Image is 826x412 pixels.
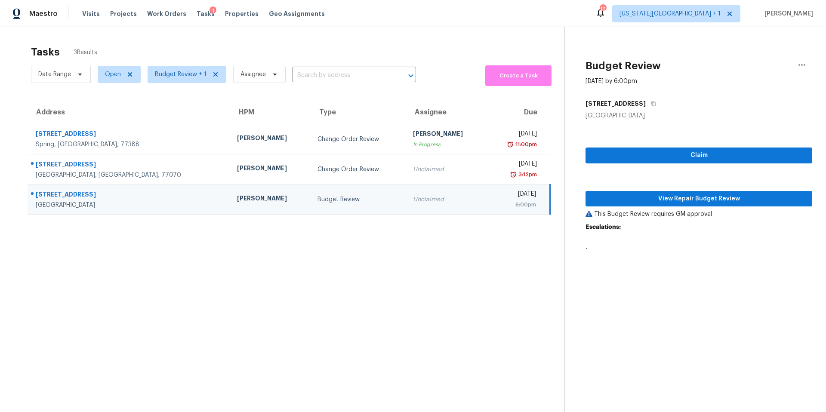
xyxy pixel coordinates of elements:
[38,70,71,79] span: Date Range
[317,195,399,204] div: Budget Review
[646,96,657,111] button: Copy Address
[493,160,537,170] div: [DATE]
[225,9,259,18] span: Properties
[761,9,813,18] span: [PERSON_NAME]
[586,224,621,230] b: Escalations:
[510,170,517,179] img: Overdue Alarm Icon
[493,129,537,140] div: [DATE]
[586,244,812,253] p: -
[36,129,223,140] div: [STREET_ADDRESS]
[147,9,186,18] span: Work Orders
[317,135,399,144] div: Change Order Review
[413,140,480,149] div: In Progress
[600,5,606,14] div: 16
[487,100,550,124] th: Due
[237,164,304,175] div: [PERSON_NAME]
[586,191,812,207] button: View Repair Budget Review
[240,70,266,79] span: Assignee
[311,100,406,124] th: Type
[517,170,537,179] div: 3:12pm
[586,111,812,120] div: [GEOGRAPHIC_DATA]
[413,195,480,204] div: Unclaimed
[507,140,514,149] img: Overdue Alarm Icon
[586,210,812,218] p: This Budget Review requires GM approval
[210,6,216,15] div: 1
[197,11,215,17] span: Tasks
[269,9,325,18] span: Geo Assignments
[592,194,805,204] span: View Repair Budget Review
[619,9,721,18] span: [US_STATE][GEOGRAPHIC_DATA] + 1
[230,100,311,124] th: HPM
[82,9,100,18] span: Visits
[493,200,536,209] div: 6:00pm
[28,100,230,124] th: Address
[237,134,304,145] div: [PERSON_NAME]
[592,150,805,161] span: Claim
[514,140,537,149] div: 11:00pm
[237,194,304,205] div: [PERSON_NAME]
[36,140,223,149] div: Spring, [GEOGRAPHIC_DATA], 77388
[74,48,97,57] span: 3 Results
[36,201,223,209] div: [GEOGRAPHIC_DATA]
[29,9,58,18] span: Maestro
[406,100,487,124] th: Assignee
[586,148,812,163] button: Claim
[31,48,60,56] h2: Tasks
[36,171,223,179] div: [GEOGRAPHIC_DATA], [GEOGRAPHIC_DATA], 77070
[586,61,661,70] h2: Budget Review
[36,160,223,171] div: [STREET_ADDRESS]
[586,77,637,86] div: [DATE] by 6:00pm
[413,165,480,174] div: Unclaimed
[317,165,399,174] div: Change Order Review
[493,190,536,200] div: [DATE]
[485,65,552,86] button: Create a Task
[586,99,646,108] h5: [STREET_ADDRESS]
[155,70,206,79] span: Budget Review + 1
[413,129,480,140] div: [PERSON_NAME]
[490,71,547,81] span: Create a Task
[105,70,121,79] span: Open
[36,190,223,201] div: [STREET_ADDRESS]
[292,69,392,82] input: Search by address
[405,70,417,82] button: Open
[110,9,137,18] span: Projects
